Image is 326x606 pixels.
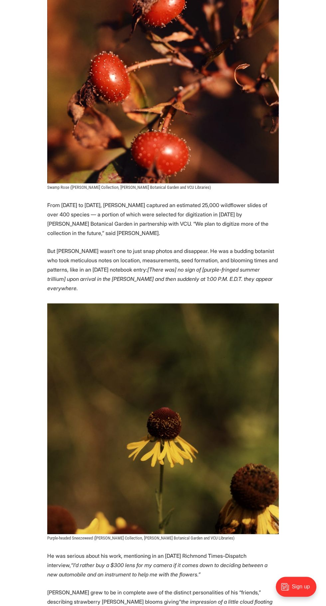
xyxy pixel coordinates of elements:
[47,200,279,238] p: From [DATE] to [DATE], [PERSON_NAME] captured an estimated 25,000 wildflower slides of over 400 s...
[47,551,279,579] p: He was serious about his work, mentioning in an [DATE] Richmond Times-Dispatch interview,
[47,562,267,578] em: “I’d rather buy a $300 lens for my camera if it comes down to deciding between a new automobile a...
[47,266,273,292] em: [There was] no sign of [purple-fringed summer trillium] upon arrival in the [PERSON_NAME] and the...
[47,246,279,293] p: But [PERSON_NAME] wasn’t one to just snap photos and disappear. He was a budding botanist who too...
[270,573,326,606] iframe: portal-trigger
[47,536,235,541] span: Purple-headed Sneezeweed ([PERSON_NAME] Collection, [PERSON_NAME] Botanical Garden and VCU Librar...
[47,185,211,190] span: Swamp Rose ([PERSON_NAME] Collection, [PERSON_NAME] Botanical Garden and VCU Libraries)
